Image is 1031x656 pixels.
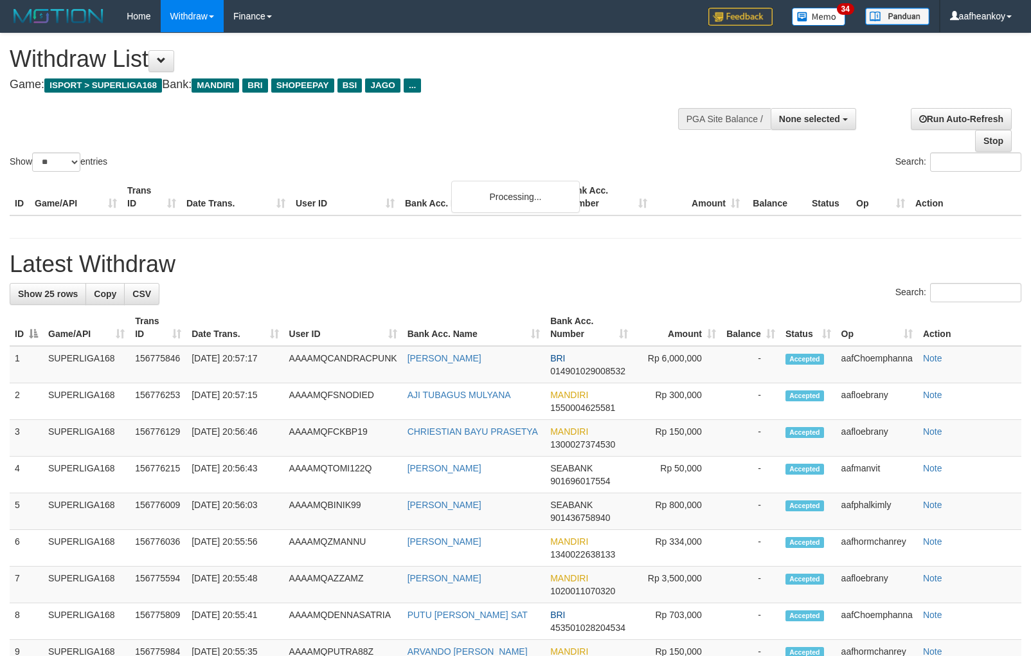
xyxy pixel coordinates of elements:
span: JAGO [365,78,400,93]
td: [DATE] 20:55:48 [186,567,283,603]
td: Rp 50,000 [633,457,721,493]
th: Status [807,179,851,215]
th: Bank Acc. Name: activate to sort column ascending [402,309,546,346]
img: Feedback.jpg [708,8,773,26]
td: AAAAMQZMANNU [284,530,402,567]
a: Show 25 rows [10,283,86,305]
span: ... [404,78,421,93]
td: AAAAMQTOMI122Q [284,457,402,493]
th: Balance: activate to sort column ascending [721,309,780,346]
td: aafloebrany [836,567,918,603]
label: Show entries [10,152,107,172]
td: 156775809 [130,603,186,640]
a: Note [923,463,942,473]
th: Bank Acc. Number: activate to sort column ascending [545,309,633,346]
td: SUPERLIGA168 [43,493,130,530]
th: User ID: activate to sort column ascending [284,309,402,346]
span: BRI [550,610,565,620]
td: [DATE] 20:55:56 [186,530,283,567]
td: 156776253 [130,383,186,420]
span: Accepted [785,500,824,511]
th: Amount [652,179,745,215]
span: MANDIRI [550,573,588,583]
td: 156775846 [130,346,186,383]
span: Show 25 rows [18,289,78,299]
th: Status: activate to sort column ascending [780,309,836,346]
td: Rp 150,000 [633,420,721,457]
td: AAAAMQBINIK99 [284,493,402,530]
span: Accepted [785,464,824,475]
a: CSV [124,283,159,305]
span: ISPORT > SUPERLIGA168 [44,78,162,93]
th: Action [910,179,1021,215]
a: Copy [85,283,125,305]
label: Search: [895,152,1021,172]
span: Accepted [785,390,824,401]
td: 8 [10,603,43,640]
th: ID [10,179,30,215]
td: 2 [10,383,43,420]
img: panduan.png [865,8,929,25]
th: Trans ID: activate to sort column ascending [130,309,186,346]
a: AJI TUBAGUS MULYANA [408,390,511,400]
span: 34 [837,3,854,15]
td: - [721,530,780,567]
a: Note [923,573,942,583]
span: Accepted [785,427,824,438]
a: Note [923,353,942,363]
td: AAAAMQCANDRACPUNK [284,346,402,383]
span: CSV [132,289,151,299]
a: Note [923,390,942,400]
span: Copy 014901029008532 to clipboard [550,366,625,376]
a: Stop [975,130,1012,152]
span: SEABANK [550,463,593,473]
td: [DATE] 20:56:03 [186,493,283,530]
a: Note [923,536,942,547]
td: 7 [10,567,43,603]
td: aafloebrany [836,383,918,420]
input: Search: [930,283,1021,302]
td: - [721,420,780,457]
td: - [721,346,780,383]
h1: Withdraw List [10,46,674,72]
td: [DATE] 20:57:15 [186,383,283,420]
a: Note [923,500,942,510]
td: AAAAMQFSNODIED [284,383,402,420]
th: Action [918,309,1021,346]
td: Rp 3,500,000 [633,567,721,603]
span: SHOPEEPAY [271,78,334,93]
span: MANDIRI [550,426,588,437]
td: SUPERLIGA168 [43,457,130,493]
th: Game/API [30,179,122,215]
select: Showentries [32,152,80,172]
td: SUPERLIGA168 [43,346,130,383]
td: - [721,493,780,530]
img: MOTION_logo.png [10,6,107,26]
td: [DATE] 20:55:41 [186,603,283,640]
a: [PERSON_NAME] [408,536,481,547]
td: 5 [10,493,43,530]
th: Op: activate to sort column ascending [836,309,918,346]
span: Accepted [785,537,824,548]
td: [DATE] 20:57:17 [186,346,283,383]
th: Amount: activate to sort column ascending [633,309,721,346]
th: User ID [291,179,400,215]
td: - [721,567,780,603]
div: Processing... [451,181,580,213]
span: Accepted [785,610,824,621]
th: Bank Acc. Name [400,179,560,215]
td: 156775594 [130,567,186,603]
td: aafhormchanrey [836,530,918,567]
a: CHRIESTIAN BAYU PRASETYA [408,426,538,437]
span: None selected [779,114,840,124]
td: Rp 800,000 [633,493,721,530]
a: [PERSON_NAME] [408,500,481,510]
a: Note [923,610,942,620]
td: 156776215 [130,457,186,493]
td: 156776129 [130,420,186,457]
div: PGA Site Balance / [678,108,771,130]
span: Copy 1300027374530 to clipboard [550,439,615,450]
td: AAAAMQDENNASATRIA [284,603,402,640]
th: Bank Acc. Number [560,179,652,215]
td: aafmanvit [836,457,918,493]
